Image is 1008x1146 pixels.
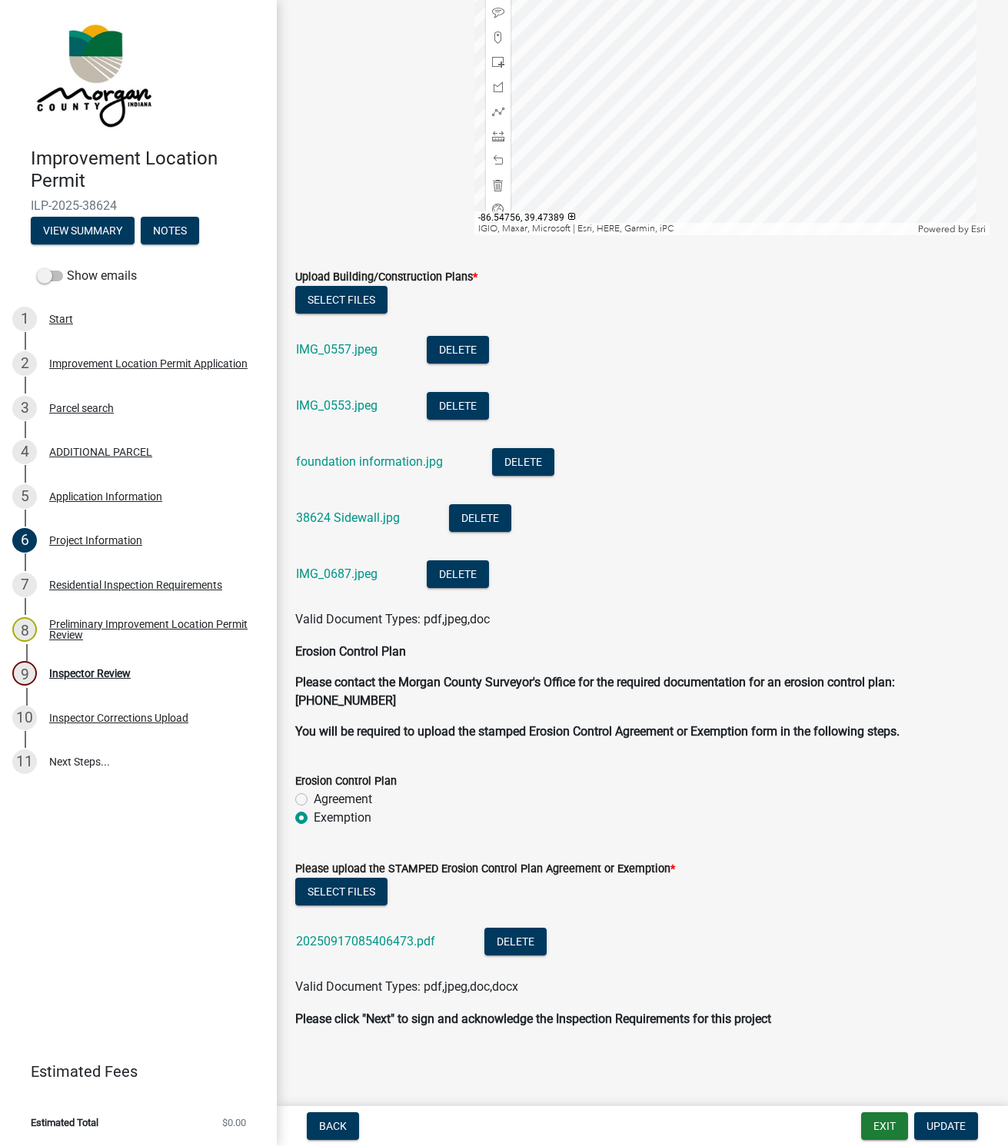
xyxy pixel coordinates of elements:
a: foundation information.jpg [296,454,443,469]
div: 7 [12,573,37,597]
div: Improvement Location Permit Application [49,358,248,369]
button: Delete [492,448,554,476]
div: IGIO, Maxar, Microsoft | Esri, HERE, Garmin, iPC [474,223,914,235]
div: 1 [12,307,37,331]
div: 4 [12,440,37,464]
button: View Summary [31,217,135,244]
div: Application Information [49,491,162,502]
wm-modal-confirm: Delete Document [427,400,489,414]
span: Back [319,1120,347,1132]
span: $0.00 [222,1118,246,1128]
div: ADDITIONAL PARCEL [49,447,152,457]
button: Delete [427,392,489,420]
button: Select files [295,878,388,905]
div: 9 [12,661,37,686]
button: Delete [427,560,489,588]
span: ILP-2025-38624 [31,198,246,213]
button: Delete [427,336,489,364]
div: Parcel search [49,403,114,414]
span: Valid Document Types: pdf,jpeg,doc,docx [295,979,518,994]
label: Show emails [37,267,137,285]
div: Inspector Review [49,668,131,679]
div: 5 [12,484,37,509]
div: 6 [12,528,37,553]
a: IMG_0557.jpeg [296,342,378,357]
button: Exit [861,1112,908,1140]
a: 38624 Sidewall.jpg [296,510,400,525]
strong: Please contact the Morgan County Surveyor's Office for the required documentation for an erosion ... [295,675,895,708]
label: Erosion Control Plan [295,776,397,787]
div: Residential Inspection Requirements [49,580,222,590]
wm-modal-confirm: Delete Document [492,456,554,470]
button: Update [914,1112,978,1140]
a: IMG_0553.jpeg [296,398,378,413]
button: Notes [141,217,199,244]
label: Please upload the STAMPED Erosion Control Plan Agreement or Exemption [295,864,675,875]
strong: You will be required to upload the stamped Erosion Control Agreement or Exemption form in the fol... [295,724,900,739]
wm-modal-confirm: Summary [31,225,135,238]
div: 3 [12,396,37,420]
button: Back [307,1112,359,1140]
strong: Erosion Control Plan [295,644,406,659]
wm-modal-confirm: Delete Document [484,935,547,950]
wm-modal-confirm: Notes [141,225,199,238]
a: 20250917085406473.pdf [296,934,435,948]
h4: Improvement Location Permit [31,148,264,192]
wm-modal-confirm: Delete Document [449,512,511,526]
label: Exemption [314,809,371,827]
span: Estimated Total [31,1118,98,1128]
wm-modal-confirm: Delete Document [427,344,489,358]
div: 2 [12,351,37,376]
div: Start [49,314,73,324]
button: Select files [295,286,388,314]
div: 8 [12,617,37,642]
div: Project Information [49,535,142,546]
label: Upload Building/Construction Plans [295,272,477,283]
label: Agreement [314,790,372,809]
a: Estimated Fees [12,1056,252,1087]
strong: Please click "Next" to sign and acknowledge the Inspection Requirements for this project [295,1011,771,1026]
button: Delete [484,928,547,955]
div: Preliminary Improvement Location Permit Review [49,619,252,640]
a: IMG_0687.jpeg [296,566,378,581]
span: Update [926,1120,966,1132]
a: Esri [971,224,986,234]
wm-modal-confirm: Delete Document [427,568,489,583]
img: Morgan County, Indiana [31,16,155,131]
div: 10 [12,706,37,730]
div: 11 [12,749,37,774]
div: Powered by [914,223,990,235]
div: Inspector Corrections Upload [49,713,188,723]
button: Delete [449,504,511,532]
span: Valid Document Types: pdf,jpeg,doc [295,612,490,626]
